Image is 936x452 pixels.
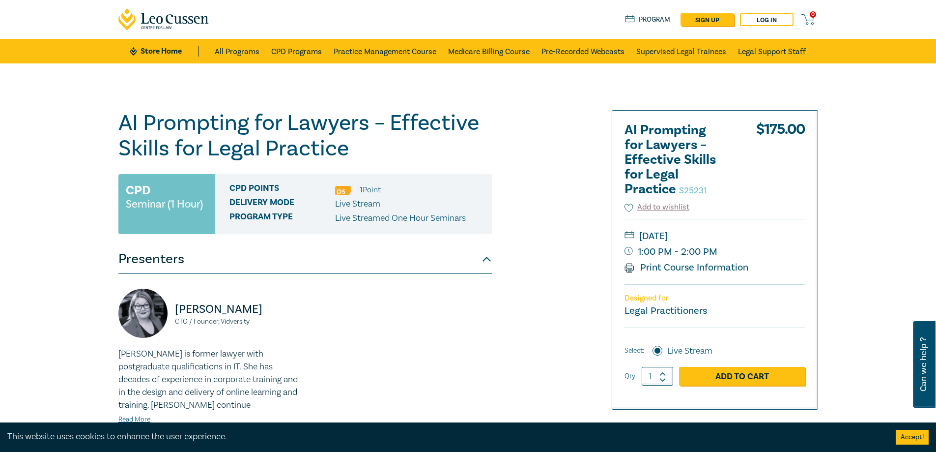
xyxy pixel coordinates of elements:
[229,183,335,196] span: CPD Points
[334,39,436,63] a: Practice Management Course
[642,367,673,386] input: 1
[335,198,380,210] span: Live Stream
[624,244,805,260] small: 1:00 PM - 2:00 PM
[679,367,805,386] a: Add to Cart
[215,39,259,63] a: All Programs
[335,212,466,225] p: Live Streamed One Hour Seminars
[919,327,928,402] span: Can we help ?
[118,244,492,274] button: Presenters
[624,294,805,303] p: Designed for
[624,304,707,317] small: Legal Practitioners
[229,198,335,211] span: Delivery Mode
[360,183,381,196] li: 1 Point
[636,39,726,63] a: Supervised Legal Trainees
[624,371,635,382] label: Qty
[624,261,749,274] a: Print Course Information
[175,301,299,317] p: [PERSON_NAME]
[679,185,707,196] small: S25231
[612,421,818,433] a: Share with Colleagues
[756,123,805,202] div: $ 175.00
[118,289,168,338] img: https://s3.ap-southeast-2.amazonaws.com/leo-cussen-store-production-content/Contacts/Natalie%20Wi...
[118,348,299,412] p: [PERSON_NAME] is former lawyer with postgraduate qualifications in IT. She has decades of experie...
[624,123,733,197] h2: AI Prompting for Lawyers – Effective Skills for Legal Practice
[740,13,794,26] a: Log in
[7,430,881,443] div: This website uses cookies to enhance the user experience.
[229,212,335,225] span: Program type
[126,199,203,209] small: Seminar (1 Hour)
[448,39,530,63] a: Medicare Billing Course
[118,110,492,161] h1: AI Prompting for Lawyers – Effective Skills for Legal Practice
[624,345,644,356] span: Select:
[624,228,805,244] small: [DATE]
[118,415,150,424] a: Read More
[667,345,712,358] label: Live Stream
[175,318,299,325] small: CTO / Founder, Vidversity
[896,430,929,445] button: Accept cookies
[625,14,671,25] a: Program
[738,39,806,63] a: Legal Support Staff
[624,202,690,213] button: Add to wishlist
[271,39,322,63] a: CPD Programs
[810,11,816,18] span: 0
[335,186,351,195] img: Professional Skills
[681,13,734,26] a: sign up
[126,181,150,199] h3: CPD
[130,46,199,57] a: Store Home
[541,39,624,63] a: Pre-Recorded Webcasts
